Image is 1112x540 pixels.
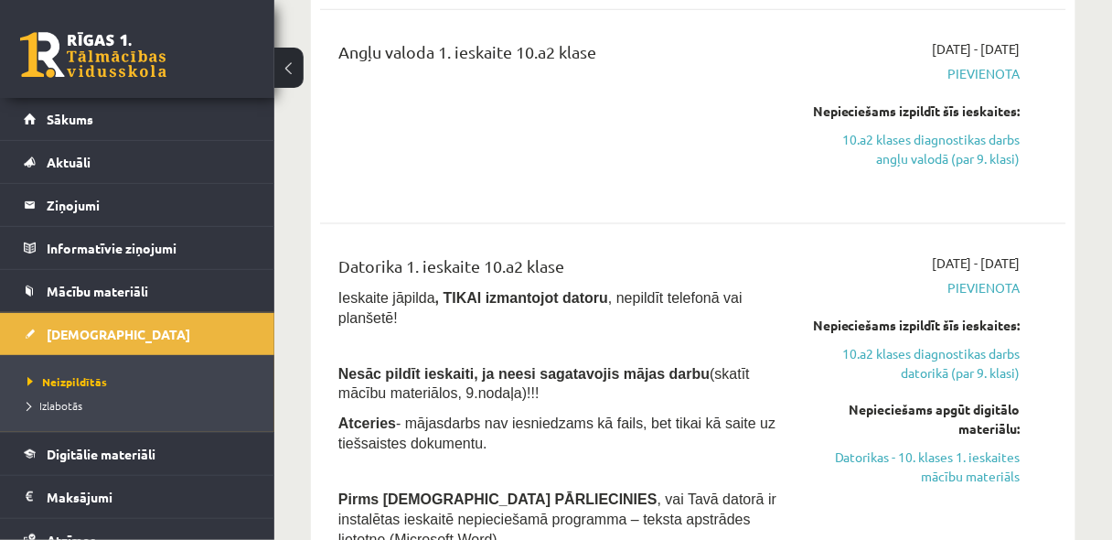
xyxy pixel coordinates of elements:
a: Mācību materiāli [24,270,251,312]
a: Informatīvie ziņojumi [24,227,251,269]
a: 10.a2 klases diagnostikas darbs datorikā (par 9. klasi) [811,344,1021,383]
a: [DEMOGRAPHIC_DATA] [24,313,251,355]
span: Neizpildītās [27,374,107,389]
div: Angļu valoda 1. ieskaite 10.a2 klase [338,39,784,73]
b: , TIKAI izmantojot datoru [435,290,608,306]
a: Aktuāli [24,141,251,183]
a: Rīgas 1. Tālmācības vidusskola [20,32,166,78]
a: Digitālie materiāli [24,433,251,475]
span: Pievienota [811,64,1021,83]
div: Nepieciešams izpildīt šīs ieskaites: [811,102,1021,121]
div: Nepieciešams izpildīt šīs ieskaites: [811,316,1021,335]
span: Mācību materiāli [47,283,148,299]
a: Neizpildītās [27,373,256,390]
span: Pievienota [811,278,1021,297]
a: Ziņojumi [24,184,251,226]
span: [DATE] - [DATE] [933,39,1021,59]
div: Datorika 1. ieskaite 10.a2 klase [338,254,784,287]
a: Izlabotās [27,397,256,414]
legend: Informatīvie ziņojumi [47,227,251,269]
span: Pirms [DEMOGRAPHIC_DATA] PĀRLIECINIES [338,492,658,508]
span: - mājasdarbs nav iesniedzams kā fails, bet tikai kā saite uz tiešsaistes dokumentu. [338,416,775,452]
div: Nepieciešams apgūt digitālo materiālu: [811,401,1021,439]
span: Ieskaite jāpilda , nepildīt telefonā vai planšetē! [338,290,743,326]
a: 10.a2 klases diagnostikas darbs angļu valodā (par 9. klasi) [811,130,1021,168]
span: [DATE] - [DATE] [933,254,1021,273]
b: Atceries [338,416,396,432]
span: Digitālie materiāli [47,446,155,462]
a: Datorikas - 10. klases 1. ieskaites mācību materiāls [811,448,1021,487]
legend: Ziņojumi [47,184,251,226]
span: Izlabotās [27,398,82,413]
span: Aktuāli [47,154,91,170]
legend: Maksājumi [47,476,251,518]
span: [DEMOGRAPHIC_DATA] [47,326,190,342]
a: Sākums [24,98,251,140]
span: Sākums [47,111,93,127]
span: (skatīt mācību materiālos, 9.nodaļa)!!! [338,366,750,402]
a: Maksājumi [24,476,251,518]
span: Nesāc pildīt ieskaiti, ja neesi sagatavojis mājas darbu [338,366,710,382]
